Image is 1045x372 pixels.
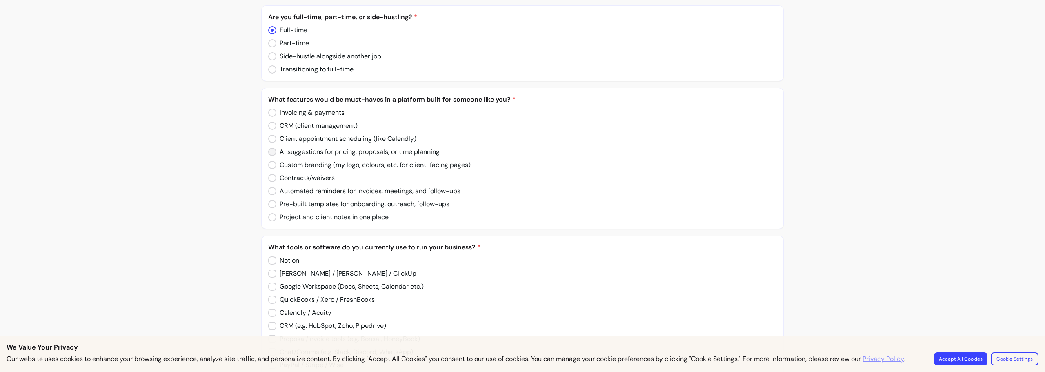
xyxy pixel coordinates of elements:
input: Google Workspace (Docs, Sheets, Calendar etc.) [268,278,431,295]
input: Automated reminders for invoices, meetings, and follow-ups [268,183,468,199]
input: Proposal/invoice tools (e.g. Bonsai, HoneyBook) [268,331,428,347]
p: Our website uses cookies to enhance your browsing experience, analyze site traffic, and personali... [7,354,905,364]
input: Transitioning to full-time [268,61,360,78]
input: Trello / Asana / ClickUp [268,265,356,282]
input: Part-time [268,35,316,51]
p: We Value Your Privacy [7,343,1038,352]
input: Client appointment scheduling (like Calendly) [268,131,424,147]
input: QuickBooks / Xero / FreshBooks [268,292,382,308]
p: What features would be must-haves in a platform built for someone like you? [268,95,777,105]
input: Notion [268,252,306,269]
p: What tools or software do you currently use to run your business? [268,243,777,252]
input: Contracts/waivers [268,170,342,186]
button: Cookie Settings [991,352,1038,365]
input: Project and client notes in one place [268,209,396,225]
input: CRM (e.g. HubSpot, Zoho, Pipedrive) [268,318,394,334]
input: Invoicing & payments [268,105,351,121]
a: Privacy Policy [863,354,904,364]
p: Are you full-time, part-time, or side-hustling? [268,12,777,22]
input: Custom branding (my logo, colours, etc. for client-facing pages) [268,157,478,173]
button: Accept All Cookies [934,352,987,365]
input: CRM (client management) [268,118,365,134]
input: Full-time [268,22,313,38]
input: Pre-built templates for onboarding, outreach, follow-ups [268,196,457,212]
input: AI suggestions for pricing, proposals, or time planning [268,144,447,160]
input: Side-hustle alongside another job [268,48,388,65]
input: Calendly / Acuity [268,305,338,321]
